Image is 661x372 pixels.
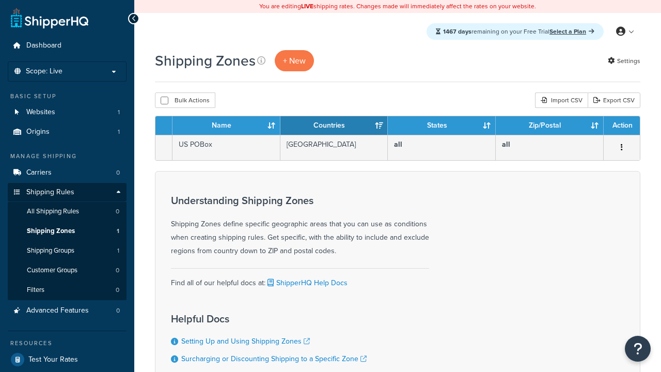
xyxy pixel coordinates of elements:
[427,23,604,40] div: remaining on your Free Trial
[181,353,367,364] a: Surcharging or Discounting Shipping to a Specific Zone
[26,168,52,177] span: Carriers
[117,246,119,255] span: 1
[8,350,127,369] a: Test Your Rates
[8,92,127,101] div: Basic Setup
[171,268,429,290] div: Find all of our helpful docs at:
[8,222,127,241] li: Shipping Zones
[549,27,594,36] a: Select a Plan
[118,108,120,117] span: 1
[8,202,127,221] a: All Shipping Rules 0
[625,336,651,362] button: Open Resource Center
[8,281,127,300] li: Filters
[265,277,348,288] a: ShipperHQ Help Docs
[27,266,77,275] span: Customer Groups
[280,135,388,160] td: [GEOGRAPHIC_DATA]
[8,222,127,241] a: Shipping Zones 1
[8,241,127,260] a: Shipping Groups 1
[502,139,510,150] b: all
[394,139,402,150] b: all
[8,122,127,142] a: Origins 1
[171,313,367,324] h3: Helpful Docs
[604,116,640,135] th: Action
[116,286,119,295] span: 0
[155,92,215,108] button: Bulk Actions
[8,261,127,280] a: Customer Groups 0
[8,339,127,348] div: Resources
[8,301,127,320] li: Advanced Features
[118,128,120,136] span: 1
[535,92,588,108] div: Import CSV
[116,168,120,177] span: 0
[116,207,119,216] span: 0
[8,301,127,320] a: Advanced Features 0
[181,336,310,347] a: Setting Up and Using Shipping Zones
[275,50,314,71] a: + New
[8,241,127,260] li: Shipping Groups
[11,8,88,28] a: ShipperHQ Home
[27,227,75,236] span: Shipping Zones
[8,281,127,300] a: Filters 0
[171,195,429,206] h3: Understanding Shipping Zones
[301,2,313,11] b: LIVE
[26,67,62,76] span: Scope: Live
[27,246,74,255] span: Shipping Groups
[117,227,119,236] span: 1
[608,54,640,68] a: Settings
[8,163,127,182] a: Carriers 0
[171,195,429,258] div: Shipping Zones define specific geographic areas that you can use as conditions when creating ship...
[8,152,127,161] div: Manage Shipping
[116,306,120,315] span: 0
[26,188,74,197] span: Shipping Rules
[172,116,280,135] th: Name: activate to sort column ascending
[27,286,44,295] span: Filters
[28,355,78,364] span: Test Your Rates
[26,306,89,315] span: Advanced Features
[116,266,119,275] span: 0
[388,116,496,135] th: States: activate to sort column ascending
[27,207,79,216] span: All Shipping Rules
[8,183,127,202] a: Shipping Rules
[280,116,388,135] th: Countries: activate to sort column ascending
[8,122,127,142] li: Origins
[8,103,127,122] li: Websites
[8,183,127,301] li: Shipping Rules
[26,41,61,50] span: Dashboard
[26,108,55,117] span: Websites
[588,92,640,108] a: Export CSV
[283,55,306,67] span: + New
[8,103,127,122] a: Websites 1
[155,51,256,71] h1: Shipping Zones
[443,27,471,36] strong: 1467 days
[8,261,127,280] li: Customer Groups
[172,135,280,160] td: US POBox
[496,116,604,135] th: Zip/Postal: activate to sort column ascending
[8,163,127,182] li: Carriers
[8,36,127,55] a: Dashboard
[8,202,127,221] li: All Shipping Rules
[26,128,50,136] span: Origins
